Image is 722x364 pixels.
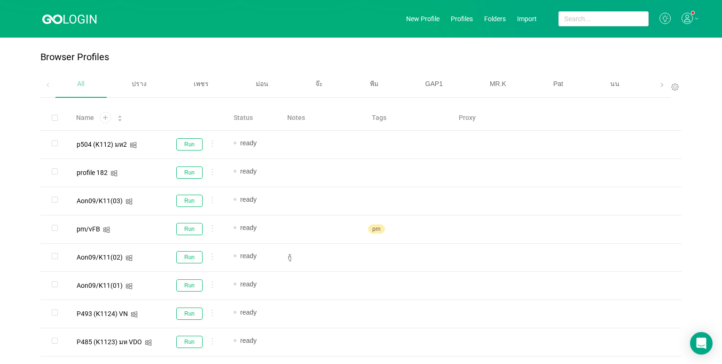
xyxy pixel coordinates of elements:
[176,308,203,320] button: Run
[55,72,106,96] div: All
[130,142,137,149] i: icon: windows
[103,226,110,233] i: icon: windows
[425,80,443,87] span: GAP1
[176,223,203,235] button: Run
[406,15,439,23] a: New Profile
[194,80,209,87] span: เพชร
[490,80,506,87] span: MR.K
[131,311,138,318] i: icon: windows
[287,113,305,123] span: Notes
[126,198,133,205] i: icon: windows
[77,141,127,148] span: p504 (K112) มห2
[240,224,257,231] span: ready
[691,11,694,14] sup: 1
[459,113,476,123] span: Proxy
[77,282,123,289] span: Aon09/K11(01)
[690,332,713,355] div: Open Intercom Messenger
[240,167,257,175] span: ready
[240,196,257,203] span: ready
[118,118,123,120] i: icon: caret-down
[176,251,203,263] button: Run
[77,226,100,232] div: pm/vFB
[132,80,147,87] span: ปราง
[240,252,257,260] span: ready
[176,138,203,150] button: Run
[610,80,620,87] span: นน
[240,309,257,316] span: ready
[126,254,133,261] i: icon: windows
[372,113,386,123] span: Tags
[240,280,257,288] span: ready
[234,113,253,123] span: Status
[451,15,473,23] a: Profiles
[558,11,649,26] input: Search...
[240,337,257,344] span: ready
[40,52,109,63] p: Browser Profiles
[176,195,203,207] button: Run
[659,83,664,87] i: icon: right
[110,170,118,177] i: icon: windows
[145,339,152,346] i: icon: windows
[76,113,94,123] span: Name
[484,15,506,23] a: Folders
[118,114,123,117] i: icon: caret-up
[126,283,133,290] i: icon: windows
[256,80,268,87] span: ม่อน
[517,15,537,23] a: Import
[553,80,563,87] span: Pat
[77,169,108,176] div: profile 182
[77,338,142,346] span: P485 (K1123) มห VDO
[77,197,123,205] span: Aon09/K11(03)
[46,83,50,87] i: icon: left
[77,310,128,317] span: P493 (K1124) VN
[176,166,203,179] button: Run
[288,253,356,262] p: กู้
[176,336,203,348] button: Run
[117,114,123,120] div: Sort
[315,80,323,87] span: จ๊ะ
[370,80,378,87] span: พีม
[176,279,203,292] button: Run
[77,253,123,261] span: Aon09/K11(02)
[240,139,257,147] span: ready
